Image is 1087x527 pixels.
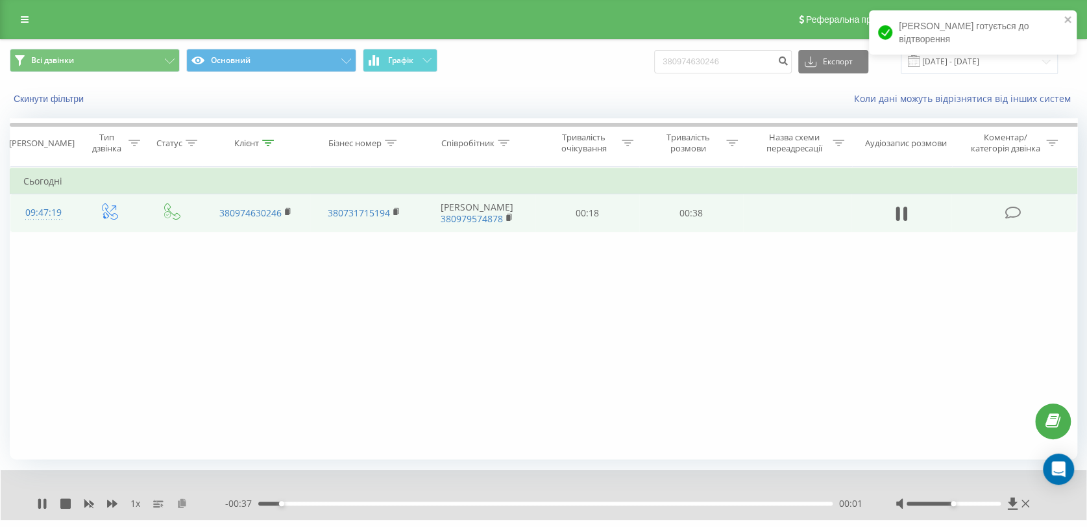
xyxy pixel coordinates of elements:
td: Сьогодні [10,168,1077,194]
span: 00:01 [839,497,862,510]
div: Клієнт [234,138,259,149]
a: Коли дані можуть відрізнятися вiд інших систем [854,92,1077,105]
div: Аудіозапис розмови [865,138,947,149]
div: Accessibility label [279,501,284,506]
div: [PERSON_NAME] [9,138,75,149]
button: close [1064,14,1073,27]
div: 09:47:19 [23,200,64,225]
a: 380731715194 [328,207,390,219]
div: [PERSON_NAME] готується до відтворення [869,10,1077,55]
div: Тривалість розмови [653,132,723,154]
button: Експорт [798,50,868,73]
button: Скинути фільтри [10,93,90,105]
div: Статус [156,138,182,149]
div: Співробітник [441,138,495,149]
div: Назва схеми переадресації [760,132,829,154]
td: 00:18 [535,194,639,232]
span: - 00:37 [225,497,258,510]
span: Всі дзвінки [31,55,74,66]
button: Всі дзвінки [10,49,180,72]
div: Коментар/категорія дзвінка [967,132,1043,154]
div: Бізнес номер [328,138,382,149]
td: [PERSON_NAME] [419,194,535,232]
a: 380974630246 [219,207,282,219]
div: Open Intercom Messenger [1043,454,1074,485]
span: 1 x [130,497,140,510]
div: Тривалість очікування [549,132,618,154]
div: Accessibility label [951,501,957,506]
button: Графік [363,49,437,72]
div: Тип дзвінка [88,132,125,154]
span: Графік [388,56,413,65]
td: 00:38 [639,194,743,232]
span: Реферальна програма [806,14,901,25]
a: 380979574878 [441,212,503,225]
input: Пошук за номером [654,50,792,73]
button: Основний [186,49,356,72]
